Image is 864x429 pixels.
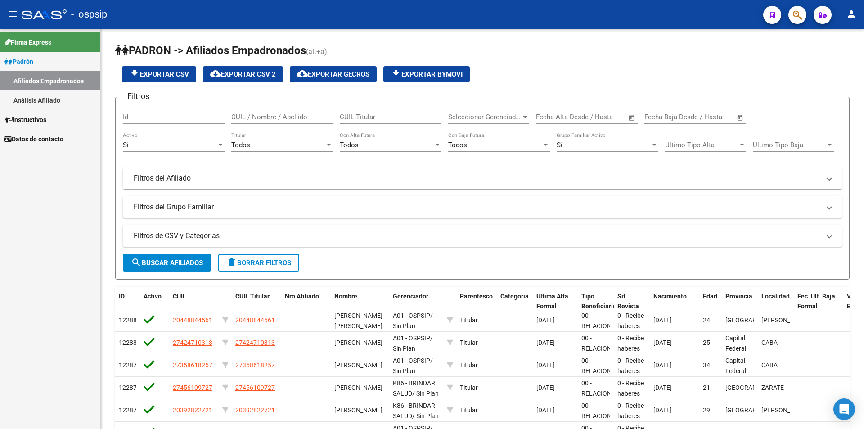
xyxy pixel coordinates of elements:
[144,293,162,300] span: Activo
[536,405,574,415] div: [DATE]
[703,339,710,346] span: 25
[290,66,377,82] button: Exportar GECROS
[169,287,219,316] datatable-header-cell: CUIL
[119,316,140,324] span: 122881
[297,70,369,78] span: Exportar GECROS
[448,113,521,121] span: Seleccionar Gerenciador
[210,68,221,79] mat-icon: cloud_download
[665,141,738,149] span: Ultimo Tipo Alta
[460,406,478,414] span: Titular
[393,293,428,300] span: Gerenciador
[297,68,308,79] mat-icon: cloud_download
[722,287,758,316] datatable-header-cell: Provincia
[123,141,129,149] span: Si
[653,339,672,346] span: [DATE]
[536,315,574,325] div: [DATE]
[119,361,140,369] span: 122879
[393,312,430,319] span: A01 - OSPSIP
[231,141,250,149] span: Todos
[653,384,672,391] span: [DATE]
[140,287,169,316] datatable-header-cell: Activo
[703,293,717,300] span: Edad
[331,287,389,316] datatable-header-cell: Nombre
[226,257,237,268] mat-icon: delete
[761,316,810,324] span: [PERSON_NAME]
[134,231,820,241] mat-panel-title: Filtros de CSV y Categorias
[4,57,33,67] span: Padrón
[334,384,382,391] span: [PERSON_NAME]
[617,293,639,310] span: Sit. Revista
[123,196,842,218] mat-expansion-panel-header: Filtros del Grupo Familiar
[281,287,331,316] datatable-header-cell: Nro Afiliado
[460,293,493,300] span: Parentesco
[210,70,276,78] span: Exportar CSV 2
[393,357,430,364] span: A01 - OSPSIP
[173,293,186,300] span: CUIL
[71,5,107,24] span: - ospsip
[391,70,463,78] span: Exportar Bymovi
[232,287,281,316] datatable-header-cell: CUIL Titular
[119,293,125,300] span: ID
[536,338,574,348] div: [DATE]
[4,37,51,47] span: Firma Express
[536,360,574,370] div: [DATE]
[306,47,327,56] span: (alt+a)
[761,339,778,346] span: CABA
[460,339,478,346] span: Titular
[725,293,752,300] span: Provincia
[391,68,401,79] mat-icon: file_download
[536,293,568,310] span: Ultima Alta Formal
[500,293,529,300] span: Categoria
[725,406,786,414] span: [GEOGRAPHIC_DATA]
[725,357,746,375] span: Capital Federal
[7,9,18,19] mat-icon: menu
[389,287,443,316] datatable-header-cell: Gerenciador
[334,361,382,369] span: [PERSON_NAME]
[699,287,722,316] datatable-header-cell: Edad
[573,113,617,121] input: End date
[235,316,275,324] span: 20448844561
[334,339,382,346] span: [PERSON_NAME]
[173,406,212,414] span: 20392822721
[235,339,275,346] span: 27424710313
[581,357,623,395] span: 00 - RELACION DE DEPENDENCIA
[131,257,142,268] mat-icon: search
[123,254,211,272] button: Buscar Afiliados
[334,293,357,300] span: Nombre
[703,316,710,324] span: 24
[218,254,299,272] button: Borrar Filtros
[761,293,790,300] span: Localidad
[173,361,212,369] span: 27358618257
[703,384,710,391] span: 21
[650,287,699,316] datatable-header-cell: Nacimiento
[703,361,710,369] span: 34
[115,287,140,316] datatable-header-cell: ID
[383,66,470,82] button: Exportar Bymovi
[235,384,275,391] span: 27456109727
[758,287,794,316] datatable-header-cell: Localidad
[682,113,725,121] input: End date
[235,361,275,369] span: 27358618257
[226,259,291,267] span: Borrar Filtros
[456,287,497,316] datatable-header-cell: Parentesco
[393,402,435,420] span: K86 - BRINDAR SALUD
[578,287,614,316] datatable-header-cell: Tipo Beneficiario
[644,113,674,121] input: Start date
[4,115,46,125] span: Instructivos
[617,379,655,407] span: 0 - Recibe haberes regularmente
[460,384,478,391] span: Titular
[653,293,687,300] span: Nacimiento
[119,384,140,391] span: 122877
[581,293,616,310] span: Tipo Beneficiario
[460,316,478,324] span: Titular
[614,287,650,316] datatable-header-cell: Sit. Revista
[617,312,655,340] span: 0 - Recibe haberes regularmente
[173,384,212,391] span: 27456109727
[797,293,835,310] span: Fec. Ult. Baja Formal
[581,312,623,350] span: 00 - RELACION DE DEPENDENCIA
[617,357,655,385] span: 0 - Recibe haberes regularmente
[173,316,212,324] span: 20448844561
[581,379,623,417] span: 00 - RELACION DE DEPENDENCIA
[761,384,784,391] span: ZARATE
[794,287,843,316] datatable-header-cell: Fec. Ult. Baja Formal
